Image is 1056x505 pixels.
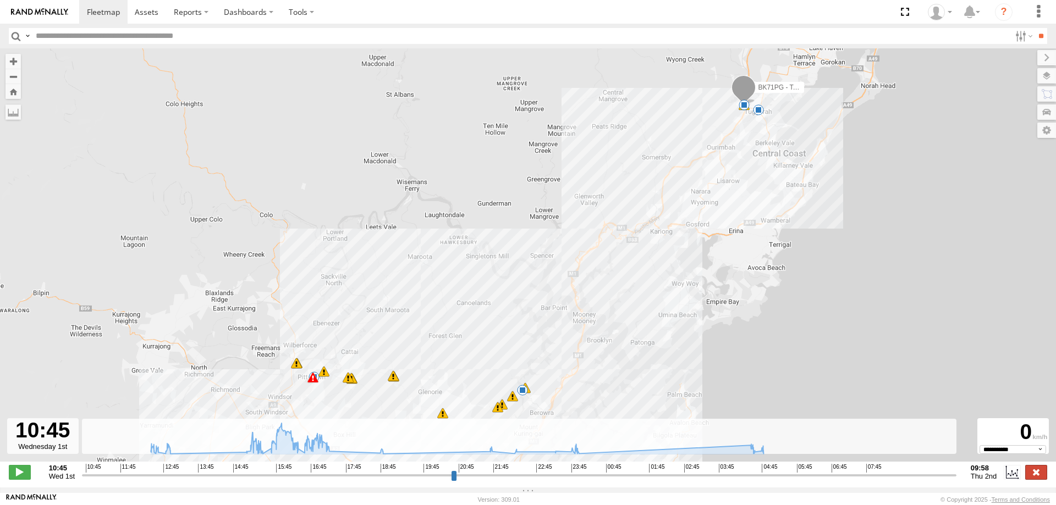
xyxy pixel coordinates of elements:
span: 20:45 [459,464,474,473]
span: 10:45 [86,464,101,473]
span: 13:45 [198,464,213,473]
span: 06:45 [832,464,847,473]
span: 21:45 [493,464,509,473]
span: 04:45 [762,464,777,473]
span: Thu 2nd Oct 2025 [971,472,997,480]
div: Version: 309.01 [478,496,520,503]
span: BK71PG - Toyota Hiace [758,83,828,91]
div: Tom Tozer [924,4,956,20]
button: Zoom out [5,69,21,84]
span: Wed 1st Oct 2025 [49,472,75,480]
img: rand-logo.svg [11,8,68,16]
button: Zoom Home [5,84,21,99]
strong: 09:58 [971,464,997,472]
span: 18:45 [381,464,396,473]
span: 12:45 [163,464,179,473]
button: Zoom in [5,54,21,69]
div: 9 [309,371,320,382]
label: Close [1025,465,1047,479]
span: 14:45 [233,464,249,473]
label: Play/Stop [9,465,31,479]
label: Search Query [23,28,32,44]
span: 16:45 [311,464,326,473]
span: 15:45 [276,464,291,473]
label: Search Filter Options [1011,28,1035,44]
span: 01:45 [649,464,664,473]
a: Visit our Website [6,494,57,505]
span: 03:45 [719,464,734,473]
i: ? [995,3,1013,21]
a: Terms and Conditions [992,496,1050,503]
div: 0 [979,420,1047,445]
span: 23:45 [571,464,587,473]
strong: 10:45 [49,464,75,472]
span: 11:45 [120,464,136,473]
span: 19:45 [424,464,439,473]
span: 07:45 [866,464,882,473]
label: Map Settings [1037,123,1056,138]
span: 22:45 [536,464,552,473]
span: 00:45 [606,464,621,473]
span: 17:45 [346,464,361,473]
span: 05:45 [797,464,812,473]
label: Measure [5,104,21,120]
div: © Copyright 2025 - [941,496,1050,503]
span: 02:45 [684,464,700,473]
